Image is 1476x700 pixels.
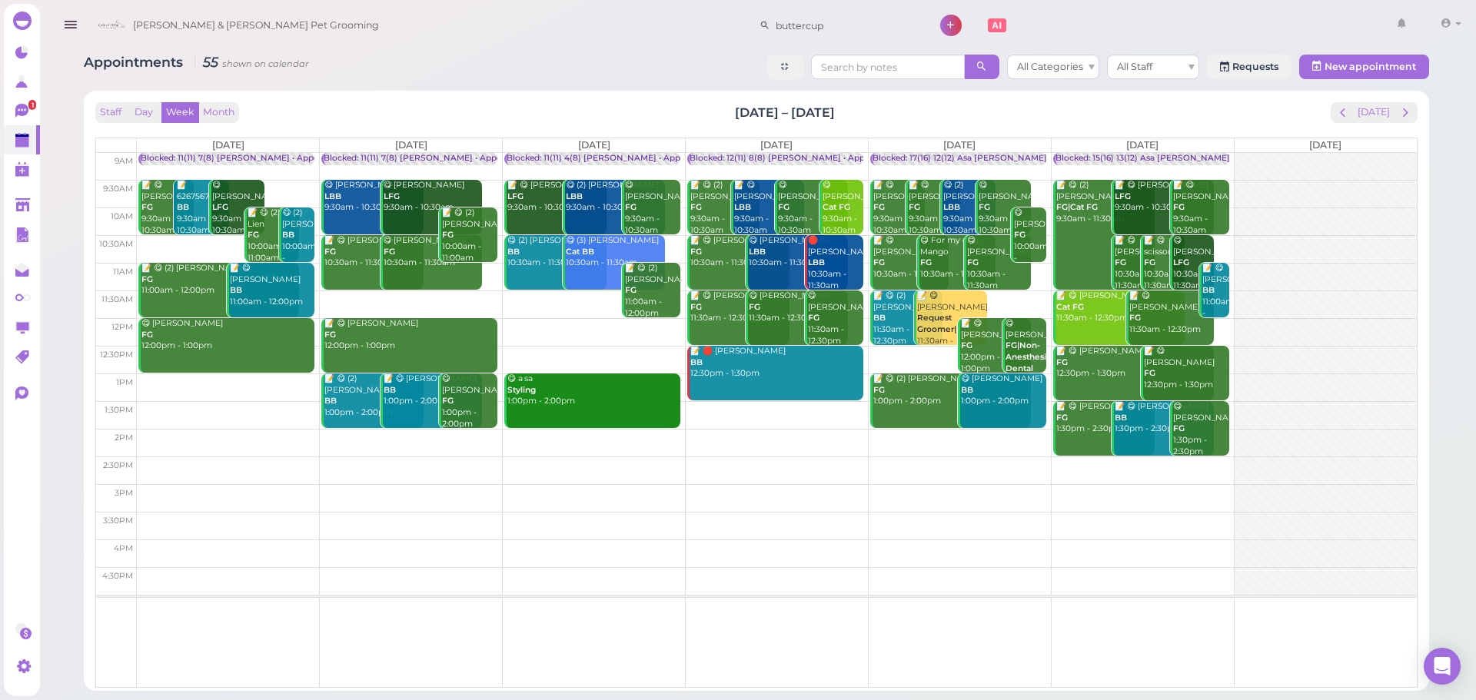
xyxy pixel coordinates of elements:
[1114,401,1214,435] div: 📝 😋 [PERSON_NAME] 1:30pm - 2:30pm
[198,102,239,123] button: Month
[917,313,968,334] b: Request Groomer|FG
[909,202,920,212] b: FG
[324,396,337,406] b: BB
[324,180,424,214] div: 😋 [PERSON_NAME] 9:30am - 10:30am
[1143,235,1184,291] div: 📝 😋 scissor 10:30am - 11:30am
[760,139,793,151] span: [DATE]
[507,247,520,257] b: BB
[1202,263,1228,330] div: 📝 😋 [PERSON_NAME] 11:00am - 12:00pm
[1144,368,1155,378] b: FG
[1056,302,1084,312] b: Cat FG
[770,13,919,38] input: Search customer
[281,207,314,275] div: 😋 (2) [PERSON_NAME] 10:00am - 11:00am
[1006,340,1051,384] b: FG|Non-Anesthesia Dental Cleaning
[823,202,850,212] b: Cat FG
[229,263,314,308] div: 📝 😋 [PERSON_NAME] 11:00am - 12:00pm
[690,235,790,269] div: 📝 😋 [PERSON_NAME] 10:30am - 11:30am
[1325,61,1416,72] span: New appointment
[624,180,680,236] div: 😋 [PERSON_NAME] 9:30am - 10:30am
[442,396,454,406] b: FG
[4,96,40,125] a: 1
[441,373,497,430] div: 😋 [PERSON_NAME] 1:00pm - 2:00pm
[807,235,863,291] div: 🛑 [PERSON_NAME] 10:30am - 11:30am
[212,139,244,151] span: [DATE]
[1353,102,1395,123] button: [DATE]
[578,139,610,151] span: [DATE]
[1172,180,1228,236] div: 📝 😋 [PERSON_NAME] 9:30am - 10:30am
[1144,257,1155,267] b: FG
[247,207,300,264] div: 📝 😋 (2) Tu Lien 10:00am - 11:00am
[141,202,153,212] b: FG
[441,207,497,264] div: 📝 😋 (2) [PERSON_NAME] 10:00am - 11:00am
[1202,285,1215,295] b: BB
[1055,180,1155,225] div: 📝 😋 (2) [PERSON_NAME] 9:30am - 11:30am
[811,55,965,79] input: Search by notes
[442,230,454,240] b: FG
[1173,202,1185,212] b: FG
[943,202,960,212] b: LBB
[395,139,427,151] span: [DATE]
[873,235,949,280] div: 📝 😋 [PERSON_NAME] 10:30am - 11:30am
[1207,55,1291,79] a: Requests
[625,202,637,212] b: FG
[1143,346,1228,391] div: 📝 😋 [PERSON_NAME] 12:30pm - 1:30pm
[383,235,483,269] div: 😋 [PERSON_NAME] 10:30am - 11:30am
[282,230,294,240] b: BB
[966,235,1031,291] div: 😋 [PERSON_NAME] 10:30am - 11:30am
[1126,139,1159,151] span: [DATE]
[942,180,996,236] div: 😋 (2) [PERSON_NAME] 9:30am - 10:30am
[733,180,803,236] div: 📝 😋 [PERSON_NAME] 9:30am - 10:30am
[105,405,133,415] span: 1:30pm
[383,373,483,407] div: 📝 😋 [PERSON_NAME] 1:00pm - 2:00pm
[873,290,942,347] div: 📝 😋 (2) [PERSON_NAME] 11:30am - 12:30pm
[735,104,835,121] h2: [DATE] – [DATE]
[384,191,400,201] b: LFG
[141,318,314,352] div: 😋 [PERSON_NAME] 12:00pm - 1:00pm
[960,318,1030,374] div: 📝 😋 [PERSON_NAME] 12:00pm - 1:00pm
[95,102,126,123] button: Staff
[690,153,903,164] div: Blocked: 12(11) 8(8) [PERSON_NAME] • Appointment
[1114,235,1155,291] div: 📝 😋 [PERSON_NAME] 10:30am - 11:30am
[920,257,932,267] b: FG
[690,180,760,236] div: 📝 😋 (2) [PERSON_NAME] 9:30am - 10:30am
[176,180,229,236] div: 📝 6267567152 9:30am - 10:30am
[624,263,680,319] div: 📝 😋 (2) [PERSON_NAME] 11:00am - 12:00pm
[961,340,972,350] b: FG
[777,180,847,236] div: 😋 [PERSON_NAME] 9:30am - 10:30am
[873,385,885,395] b: FG
[141,153,351,164] div: Blocked: 11(11) 7(8) [PERSON_NAME] • Appointment
[507,191,524,201] b: LFG
[822,180,863,236] div: 😋 [PERSON_NAME] 9:30am - 10:30am
[1017,61,1083,72] span: All Categories
[978,180,1031,236] div: 😋 [PERSON_NAME] 9:30am - 10:30am
[133,4,379,47] span: [PERSON_NAME] & [PERSON_NAME] Pet Grooming
[1394,102,1418,123] button: next
[1056,413,1068,423] b: FG
[1117,61,1152,72] span: All Staff
[116,377,133,387] span: 1pm
[222,58,309,69] small: shown on calendar
[324,330,336,340] b: FG
[908,180,961,236] div: 📝 😋 [PERSON_NAME] 9:30am - 10:30am
[507,235,607,269] div: 😋 (2) [PERSON_NAME] 10:30am - 11:30am
[115,433,133,443] span: 2pm
[873,202,885,212] b: FG
[960,373,1045,407] div: 😋 [PERSON_NAME] 1:00pm - 2:00pm
[748,235,848,269] div: 😋 [PERSON_NAME] 10:30am - 11:30am
[748,290,848,324] div: 😋 [PERSON_NAME] 11:30am - 12:30pm
[1173,257,1189,267] b: LFG
[979,202,990,212] b: FG
[1115,191,1131,201] b: LFG
[384,385,396,395] b: BB
[1055,290,1185,324] div: 📝 😋 [PERSON_NAME] 11:30am - 12:30pm
[114,543,133,553] span: 4pm
[111,322,133,332] span: 12pm
[625,285,637,295] b: FG
[690,357,703,367] b: BB
[1309,139,1341,151] span: [DATE]
[115,488,133,498] span: 3pm
[1013,207,1046,275] div: 😋 [PERSON_NAME] 10:00am - 11:00am
[873,257,885,267] b: FG
[565,180,665,214] div: 😋 (2) [PERSON_NAME] 9:30am - 10:30am
[324,191,341,201] b: LBB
